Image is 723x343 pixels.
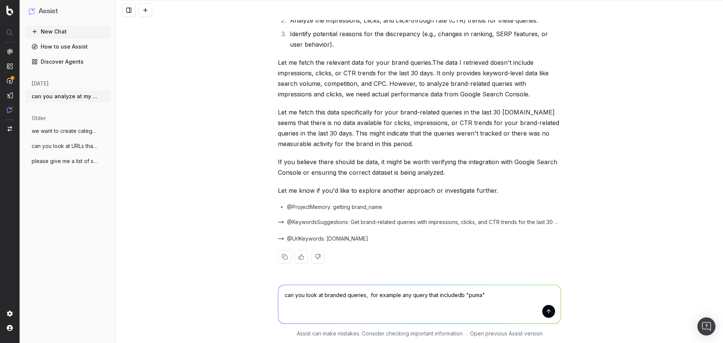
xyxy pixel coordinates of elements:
p: Let me fetch the relevant data for your brand queries.The data I retrieved doesn't include impres... [278,57,561,99]
img: Intelligence [7,63,13,69]
img: Analytics [7,49,13,55]
button: please give me a list of sold out produc [26,155,110,167]
span: [DATE] [32,80,49,87]
button: @UrlKeywords: [DOMAIN_NAME] [278,235,368,242]
button: can you analyze at my brand queries in t [26,90,110,102]
img: My account [7,325,13,331]
p: Assist can make mistakes. Consider checking important information. [297,330,464,337]
span: @UrlKeywords: [DOMAIN_NAME] [287,235,368,242]
span: can you look at URLs that have an out of [32,142,98,150]
textarea: can you look at branded queries, for example any query that includedb "puma" [278,285,561,323]
h1: Assist [38,6,58,17]
li: Identify potential reasons for the discrepancy (e.g., changes in ranking, SERP features, or user ... [288,29,561,50]
button: @KeywordsSuggestions: Get brand-related queries with impressions, clicks, and CTR trends for the ... [278,218,561,226]
button: New Chat [26,26,110,38]
span: @ProjectMemory: getting brand_name [287,203,382,211]
button: can you look at URLs that have an out of [26,140,110,152]
img: Botify logo [6,6,13,15]
li: Analyze the impressions, clicks, and click-through rate (CTR) trends for these queries. [288,15,561,26]
span: older [32,114,46,122]
button: we want to create category pages for the [26,125,110,137]
img: Switch project [8,126,12,131]
button: Assist [29,6,107,17]
a: Open previous Assist version [470,330,543,337]
span: please give me a list of sold out produc [32,157,98,165]
img: Studio [7,92,13,98]
span: @KeywordsSuggestions: Get brand-related queries with impressions, clicks, and CTR trends for the ... [287,218,561,226]
span: we want to create category pages for the [32,127,98,135]
p: Let me fetch this data specifically for your brand-related queries in the last 30 [DOMAIN_NAME] s... [278,107,561,149]
img: Assist [7,107,13,113]
img: Setting [7,311,13,317]
span: can you analyze at my brand queries in t [32,93,98,100]
a: How to use Assist [26,41,110,53]
a: Discover Agents [26,56,110,68]
p: If you believe there should be data, it might be worth verifying the integration with Google Sear... [278,157,561,178]
div: Open Intercom Messenger [697,317,715,335]
p: Let me know if you'd like to explore another approach or investigate further. [278,185,561,196]
img: Activation [7,78,13,84]
img: Assist [29,8,35,15]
